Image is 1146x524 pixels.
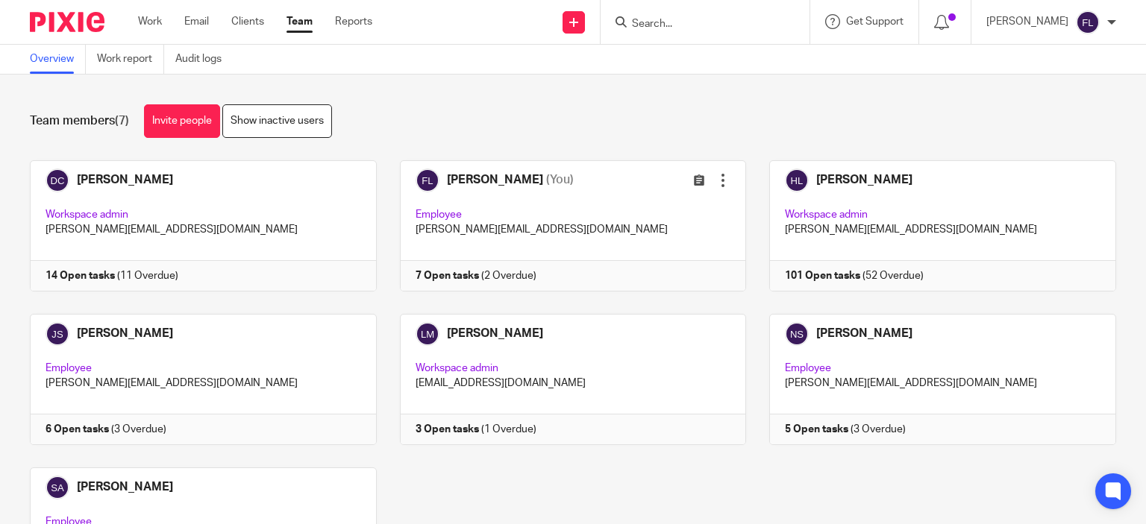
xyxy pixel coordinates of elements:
a: Team [286,14,313,29]
a: Work [138,14,162,29]
a: Reports [335,14,372,29]
a: Overview [30,45,86,74]
a: Invite people [144,104,220,138]
input: Search [630,18,765,31]
span: Get Support [846,16,904,27]
a: Audit logs [175,45,233,74]
img: Pixie [30,12,104,32]
a: Clients [231,14,264,29]
a: Email [184,14,209,29]
h1: Team members [30,113,129,129]
p: [PERSON_NAME] [986,14,1068,29]
a: Show inactive users [222,104,332,138]
span: (7) [115,115,129,127]
a: Work report [97,45,164,74]
img: svg%3E [1076,10,1100,34]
